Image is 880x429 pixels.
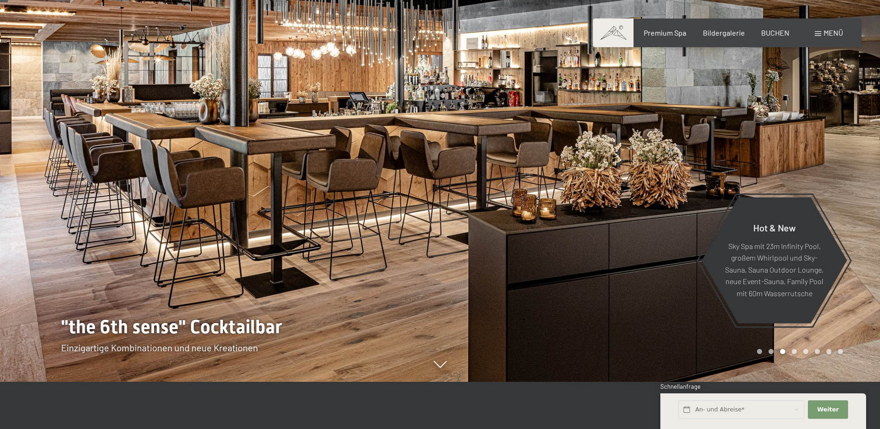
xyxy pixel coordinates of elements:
div: Carousel Page 1 [757,349,762,354]
span: Schnellanfrage [660,383,701,390]
div: Carousel Page 5 [803,349,808,354]
button: Weiter [808,400,848,419]
a: Premium Spa [644,28,686,37]
div: Carousel Page 3 (Current Slide) [780,349,785,354]
span: Menü [824,28,843,37]
div: Carousel Page 6 [815,349,820,354]
a: Bildergalerie [703,28,745,37]
span: Hot & New [753,222,796,233]
div: Carousel Pagination [754,349,843,354]
a: BUCHEN [761,28,789,37]
div: Carousel Page 7 [826,349,831,354]
p: Sky Spa mit 23m Infinity Pool, großem Whirlpool und Sky-Sauna, Sauna Outdoor Lounge, neue Event-S... [724,240,825,299]
a: Hot & New Sky Spa mit 23m Infinity Pool, großem Whirlpool und Sky-Sauna, Sauna Outdoor Lounge, ne... [701,197,848,324]
div: Carousel Page 4 [792,349,797,354]
span: Weiter [817,405,839,414]
div: Carousel Page 8 [838,349,843,354]
div: Carousel Page 2 [769,349,774,354]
